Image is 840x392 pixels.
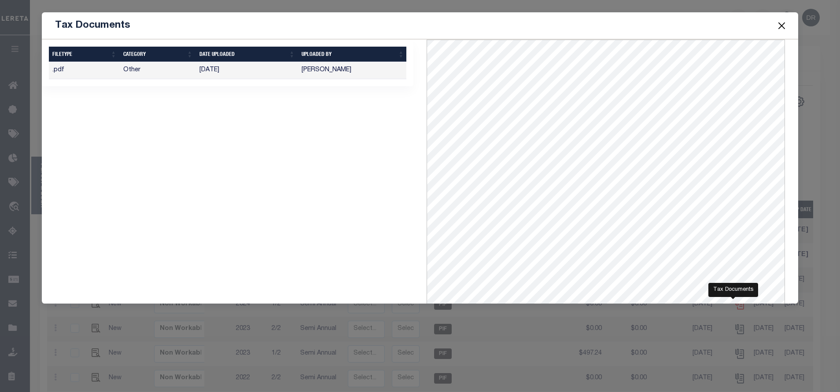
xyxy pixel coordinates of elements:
[120,47,196,62] th: CATEGORY: activate to sort column ascending
[298,47,407,62] th: Uploaded By: activate to sort column ascending
[196,47,298,62] th: Date Uploaded: activate to sort column ascending
[196,62,298,79] td: [DATE]
[708,283,758,297] div: Tax Documents
[298,62,407,79] td: [PERSON_NAME]
[120,62,196,79] td: Other
[49,62,120,79] td: .pdf
[49,47,120,62] th: FileType: activate to sort column ascending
